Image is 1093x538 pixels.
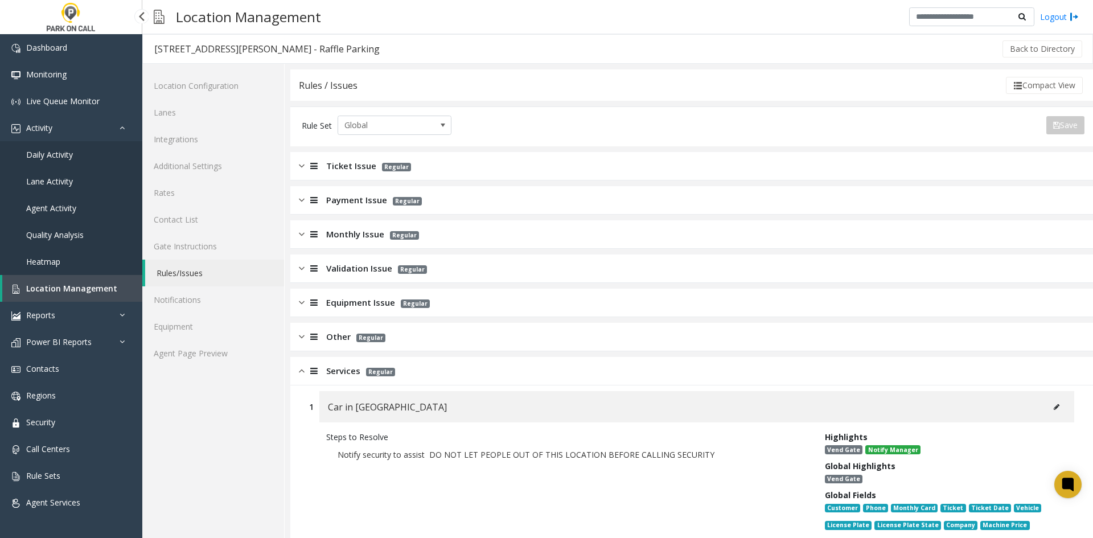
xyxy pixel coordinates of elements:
button: Save [1046,116,1084,134]
a: Rates [142,179,284,206]
span: Notify Manager [865,445,920,454]
span: Ticket [940,504,965,513]
span: Regular [390,231,419,240]
div: Rule Set [302,116,332,135]
a: Gate Instructions [142,233,284,260]
button: Compact View [1006,77,1083,94]
a: Lanes [142,99,284,126]
button: Back to Directory [1002,40,1082,58]
span: Monthly Card [891,504,938,513]
img: closed [299,194,305,207]
img: pageIcon [154,3,165,31]
a: Equipment [142,313,284,340]
span: Location Management [26,283,117,294]
p: Notify security to assist DO NOT LET PEOPLE OUT OF THIS LOCATION BEFORE CALLING SECURITY [338,449,796,461]
span: Heatmap [26,256,60,267]
span: Reports [26,310,55,321]
span: Activity [26,122,52,133]
span: Ticket Issue [326,159,376,173]
a: Notifications [142,286,284,313]
span: Daily Activity [26,149,73,160]
a: Rules/Issues [145,260,284,286]
a: Contact List [142,206,284,233]
span: Contacts [26,363,59,374]
img: closed [299,296,305,309]
img: 'icon' [11,418,20,428]
img: closed [299,228,305,241]
a: Location Management [2,275,142,302]
span: Regular [393,197,422,206]
span: Global Highlights [825,461,895,471]
a: Logout [1040,11,1079,23]
img: 'icon' [11,44,20,53]
span: Global [338,116,428,134]
span: Phone [863,504,887,513]
a: Integrations [142,126,284,153]
img: closed [299,330,305,343]
span: Global Fields [825,490,876,500]
span: Agent Services [26,497,80,508]
span: Payment Issue [326,194,387,207]
img: closed [299,159,305,173]
span: Vend Gate [825,475,862,484]
img: 'icon' [11,338,20,347]
span: Regular [366,368,395,376]
span: Car in [GEOGRAPHIC_DATA] [328,400,447,414]
span: Regular [356,334,385,342]
span: Company [944,521,977,530]
img: logout [1070,11,1079,23]
span: Dashboard [26,42,67,53]
img: 'icon' [11,472,20,481]
div: [STREET_ADDRESS][PERSON_NAME] - Raffle Parking [154,42,380,56]
span: Regular [401,299,430,308]
img: 'icon' [11,97,20,106]
div: Steps to Resolve [326,431,808,443]
img: 'icon' [11,365,20,374]
span: Power BI Reports [26,336,92,347]
div: Rules / Issues [299,78,358,93]
span: Services [326,364,360,377]
span: Customer [825,504,860,513]
span: License Plate [825,521,872,530]
img: 'icon' [11,124,20,133]
span: Vend Gate [825,445,862,454]
img: 'icon' [11,71,20,80]
span: Validation Issue [326,262,392,275]
a: Additional Settings [142,153,284,179]
span: Lane Activity [26,176,73,187]
span: Call Centers [26,443,70,454]
span: Regular [382,163,411,171]
span: Regions [26,390,56,401]
span: Vehicle [1014,504,1041,513]
img: 'icon' [11,499,20,508]
img: 'icon' [11,311,20,321]
span: Agent Activity [26,203,76,213]
span: Monthly Issue [326,228,384,241]
span: License Plate State [874,521,940,530]
span: Highlights [825,432,868,442]
span: Monitoring [26,69,67,80]
a: Location Configuration [142,72,284,99]
span: Other [326,330,351,343]
span: Ticket Date [969,504,1011,513]
span: Live Queue Monitor [26,96,100,106]
h3: Location Management [170,3,327,31]
img: closed [299,262,305,275]
img: 'icon' [11,392,20,401]
span: Machine Price [980,521,1029,530]
div: 1 [309,401,314,413]
span: Equipment Issue [326,296,395,309]
span: Security [26,417,55,428]
img: opened [299,364,305,377]
a: Agent Page Preview [142,340,284,367]
span: Regular [398,265,427,274]
span: Quality Analysis [26,229,84,240]
span: Rule Sets [26,470,60,481]
img: 'icon' [11,285,20,294]
img: 'icon' [11,445,20,454]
